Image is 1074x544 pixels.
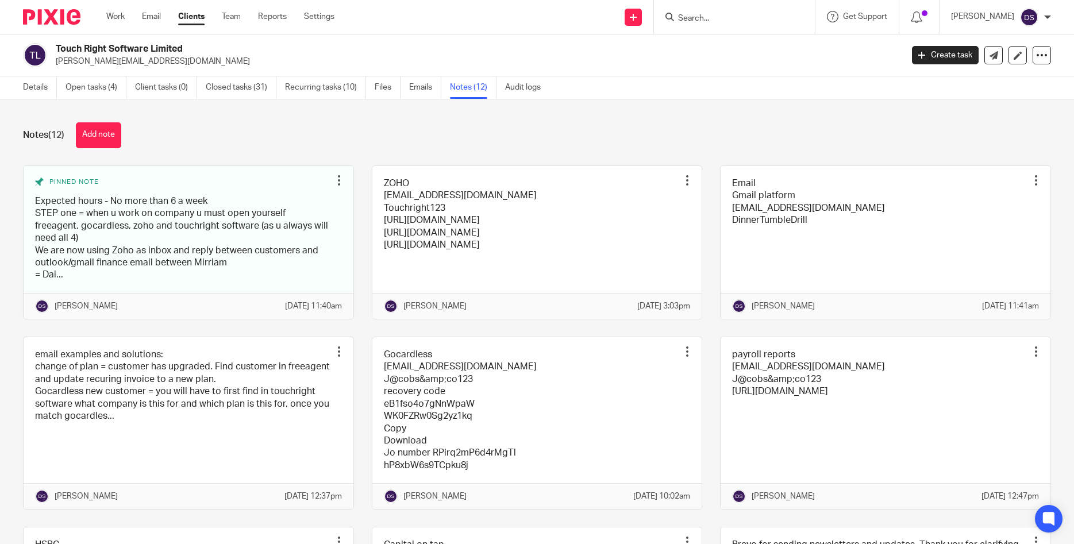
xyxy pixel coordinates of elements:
[142,11,161,22] a: Email
[843,13,887,21] span: Get Support
[637,300,690,312] p: [DATE] 3:03pm
[55,491,118,502] p: [PERSON_NAME]
[206,76,276,99] a: Closed tasks (31)
[951,11,1014,22] p: [PERSON_NAME]
[66,76,126,99] a: Open tasks (4)
[450,76,496,99] a: Notes (12)
[23,9,80,25] img: Pixie
[284,491,342,502] p: [DATE] 12:37pm
[384,299,398,313] img: svg%3E
[1020,8,1038,26] img: svg%3E
[633,491,690,502] p: [DATE] 10:02am
[409,76,441,99] a: Emails
[178,11,205,22] a: Clients
[35,489,49,503] img: svg%3E
[135,76,197,99] a: Client tasks (0)
[48,130,64,140] span: (12)
[56,56,895,67] p: [PERSON_NAME][EMAIL_ADDRESS][DOMAIN_NAME]
[505,76,549,99] a: Audit logs
[55,300,118,312] p: [PERSON_NAME]
[258,11,287,22] a: Reports
[732,489,746,503] img: svg%3E
[23,76,57,99] a: Details
[752,300,815,312] p: [PERSON_NAME]
[35,178,330,187] div: Pinned note
[285,76,366,99] a: Recurring tasks (10)
[106,11,125,22] a: Work
[403,300,467,312] p: [PERSON_NAME]
[677,14,780,24] input: Search
[304,11,334,22] a: Settings
[982,300,1039,312] p: [DATE] 11:41am
[285,300,342,312] p: [DATE] 11:40am
[981,491,1039,502] p: [DATE] 12:47pm
[752,491,815,502] p: [PERSON_NAME]
[403,491,467,502] p: [PERSON_NAME]
[76,122,121,148] button: Add note
[23,129,64,141] h1: Notes
[732,299,746,313] img: svg%3E
[912,46,979,64] a: Create task
[384,489,398,503] img: svg%3E
[375,76,401,99] a: Files
[35,299,49,313] img: svg%3E
[222,11,241,22] a: Team
[56,43,727,55] h2: Touch Right Software Limited
[23,43,47,67] img: svg%3E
